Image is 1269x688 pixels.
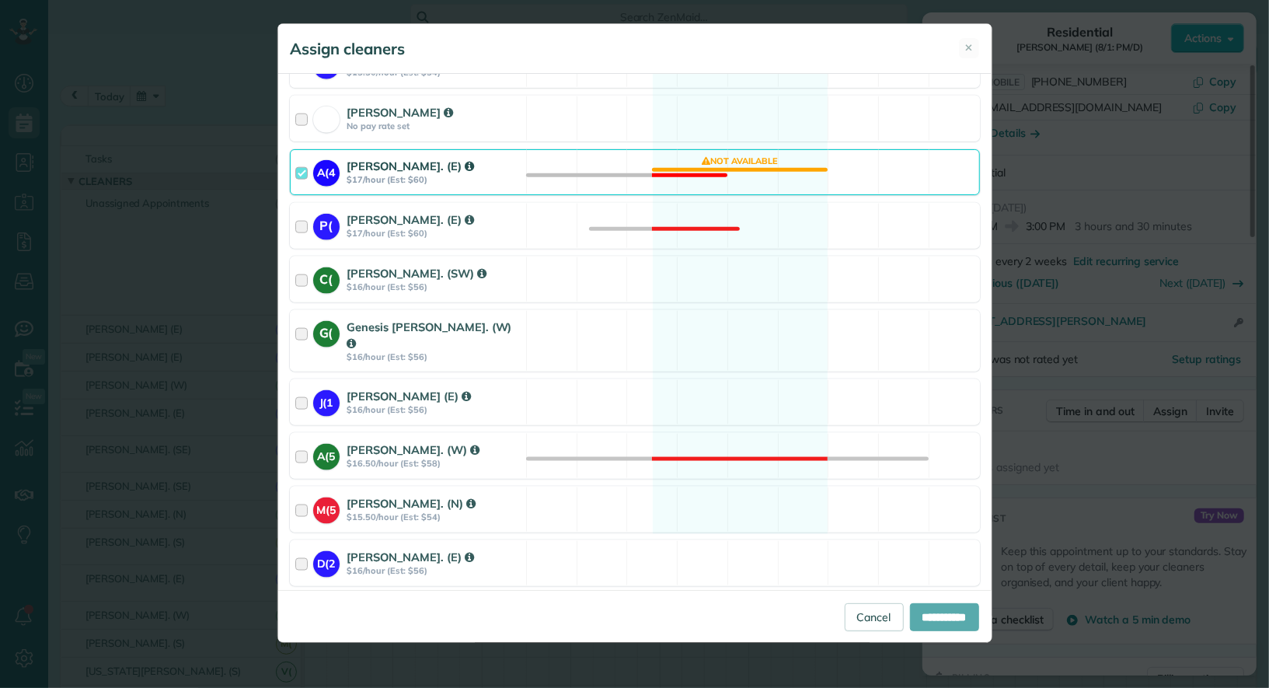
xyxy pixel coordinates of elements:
strong: P( [313,214,340,236]
strong: G( [313,321,340,343]
strong: M(5 [313,498,340,519]
strong: [PERSON_NAME]. (W) [347,442,479,457]
strong: $16/hour (Est: $56) [347,565,521,576]
strong: D(2 [313,551,340,572]
strong: [PERSON_NAME]. (E) [347,550,474,564]
strong: No pay rate set [347,120,521,131]
strong: [PERSON_NAME] [347,105,453,120]
strong: $16.50/hour (Est: $58) [347,458,521,469]
strong: $15.50/hour (Est: $54) [347,512,521,522]
strong: $17/hour (Est: $60) [347,174,521,185]
strong: $17/hour (Est: $60) [347,228,521,239]
strong: A(4 [313,160,340,181]
strong: A(5 [313,444,340,465]
strong: C( [313,267,340,289]
strong: [PERSON_NAME] (E) [347,389,471,403]
strong: [PERSON_NAME]. (E) [347,212,474,227]
a: Cancel [845,603,904,631]
strong: [PERSON_NAME]. (SW) [347,266,486,281]
strong: J(1 [313,390,340,411]
h5: Assign cleaners [291,38,406,60]
strong: $16/hour (Est: $56) [347,281,521,292]
strong: Genesis [PERSON_NAME]. (W) [347,320,512,351]
strong: [PERSON_NAME]. (N) [347,496,476,511]
span: ✕ [965,40,974,55]
strong: $16/hour (Est: $56) [347,351,521,362]
strong: [PERSON_NAME]. (E) [347,159,474,173]
strong: $16/hour (Est: $56) [347,404,521,415]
